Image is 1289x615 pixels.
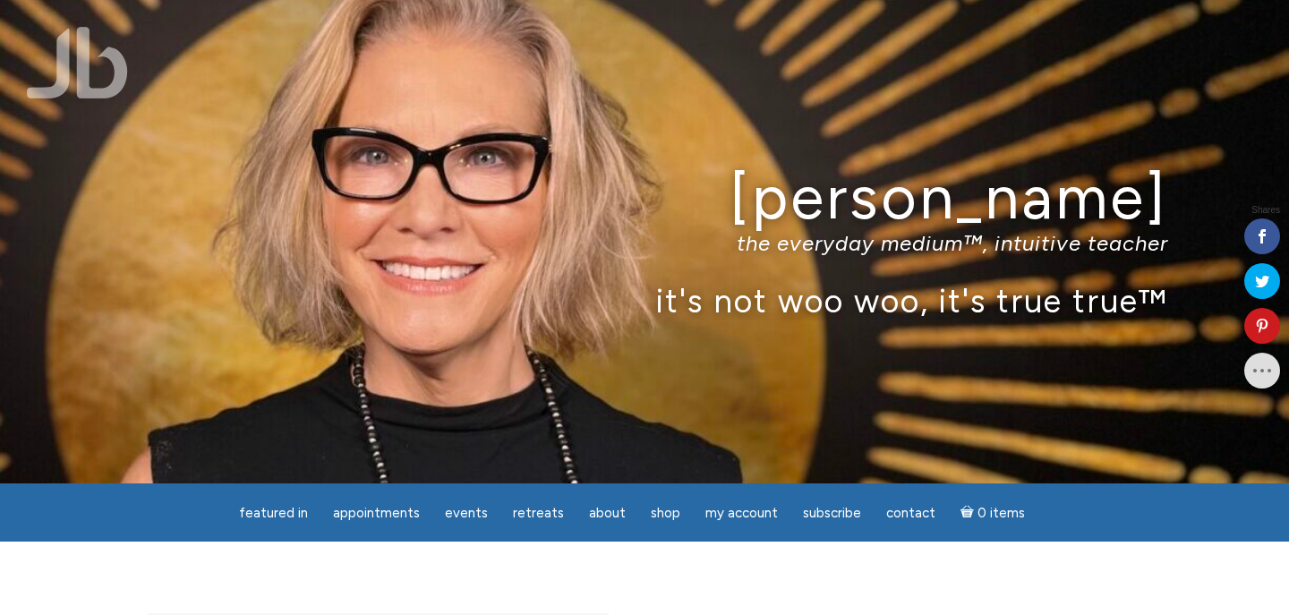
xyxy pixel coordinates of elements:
span: Shares [1251,206,1280,215]
span: Shop [651,505,680,521]
span: Retreats [513,505,564,521]
a: Contact [875,496,946,531]
img: Jamie Butler. The Everyday Medium [27,27,128,98]
a: Events [434,496,499,531]
a: Appointments [322,496,431,531]
span: My Account [705,505,778,521]
i: Cart [960,505,977,521]
span: 0 items [977,507,1025,520]
span: featured in [239,505,308,521]
span: Appointments [333,505,420,521]
p: the everyday medium™, intuitive teacher [121,230,1168,256]
p: it's not woo woo, it's true true™ [121,281,1168,320]
a: Subscribe [792,496,872,531]
a: About [578,496,636,531]
span: Subscribe [803,505,861,521]
span: Events [445,505,488,521]
a: Cart0 items [950,494,1036,531]
a: My Account [695,496,789,531]
h1: [PERSON_NAME] [121,164,1168,231]
a: Retreats [502,496,575,531]
a: Shop [640,496,691,531]
span: Contact [886,505,935,521]
span: About [589,505,626,521]
a: featured in [228,496,319,531]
